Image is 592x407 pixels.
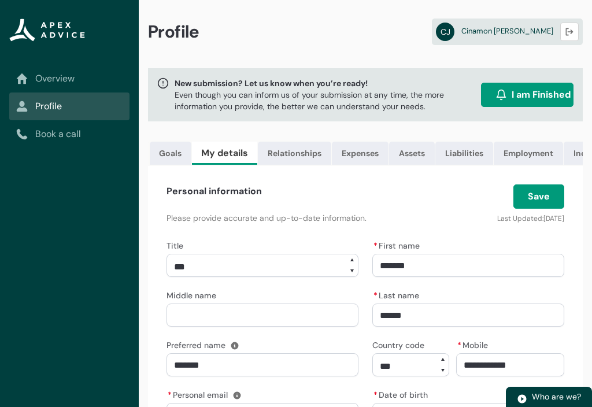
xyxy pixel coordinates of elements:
lightning-formatted-text: Last Updated: [497,214,543,223]
label: Personal email [166,387,232,401]
a: Expenses [332,142,388,165]
a: Overview [16,72,123,86]
span: Who are we? [532,391,581,402]
img: play.svg [517,394,527,404]
a: Book a call [16,127,123,141]
a: Employment [494,142,563,165]
span: I am Finished [512,88,571,102]
a: Profile [16,99,123,113]
button: I am Finished [481,83,573,107]
label: First name [372,238,424,251]
abbr: CJ [436,23,454,41]
abbr: required [373,290,378,301]
label: Date of birth [372,387,432,401]
nav: Sub page [9,65,129,148]
span: Country code [372,340,424,350]
lightning-formatted-date-time: [DATE] [543,214,564,223]
label: Mobile [456,337,493,351]
label: Middle name [166,287,221,301]
abbr: required [373,390,378,400]
span: Cinamon [PERSON_NAME] [461,26,553,36]
span: Title [166,240,183,251]
span: New submission? Let us know when you’re ready! [175,77,476,89]
button: Logout [560,23,579,41]
abbr: required [373,240,378,251]
abbr: required [168,390,172,400]
a: Assets [389,142,435,165]
img: alarm.svg [495,89,507,101]
button: Save [513,184,564,209]
a: My details [192,142,257,165]
h4: Personal information [166,184,262,198]
img: Apex Advice Group [9,18,85,42]
span: Profile [148,21,199,43]
p: Even though you can inform us of your submission at any time, the more information you provide, t... [175,89,476,112]
label: Last name [372,287,424,301]
a: Relationships [258,142,331,165]
p: Please provide accurate and up-to-date information. [166,212,427,224]
label: Preferred name [166,337,230,351]
a: Liabilities [435,142,493,165]
a: CJCinamon [PERSON_NAME] [432,18,583,45]
abbr: required [457,340,461,350]
a: Goals [150,142,191,165]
